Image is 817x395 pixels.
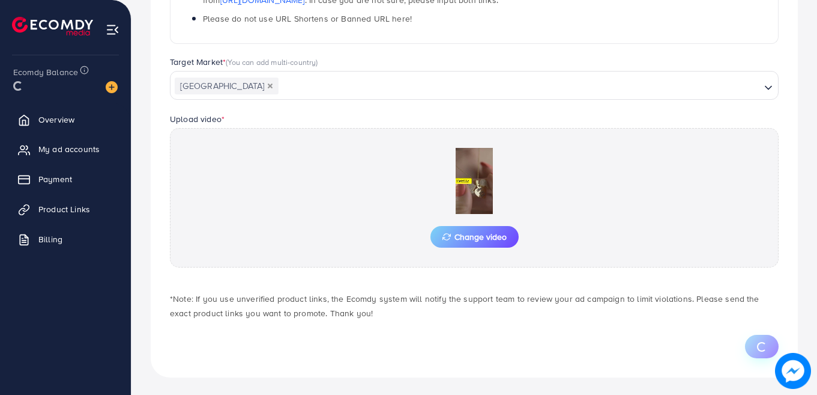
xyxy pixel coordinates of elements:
span: Ecomdy Balance [13,66,78,78]
span: Overview [38,114,74,126]
p: *Note: If you use unverified product links, the Ecomdy system will notify the support team to rev... [170,292,779,320]
button: Deselect Pakistan [267,83,273,89]
a: My ad accounts [9,137,122,161]
label: Target Market [170,56,318,68]
a: Product Links [9,197,122,221]
span: Product Links [38,203,90,215]
label: Upload video [170,113,225,125]
span: My ad accounts [38,143,100,155]
input: Search for option [280,77,759,96]
img: menu [106,23,119,37]
img: image [775,353,811,389]
span: Billing [38,233,62,245]
a: Payment [9,167,122,191]
span: (You can add multi-country) [226,57,318,67]
div: Search for option [170,71,779,100]
span: [GEOGRAPHIC_DATA] [175,78,279,94]
span: Payment [38,173,72,185]
img: logo [12,17,93,35]
a: Overview [9,108,122,132]
span: Change video [442,233,507,241]
a: Billing [9,227,122,251]
span: Please do not use URL Shortens or Banned URL here! [203,13,412,25]
img: image [106,81,118,93]
img: Preview Image [414,148,534,214]
button: Change video [430,226,519,248]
